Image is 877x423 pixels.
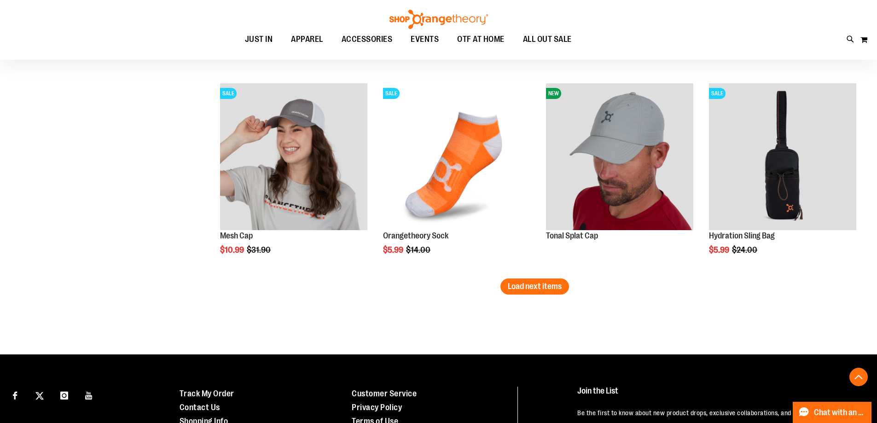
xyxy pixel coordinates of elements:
[849,368,868,386] button: Back To Top
[35,392,44,400] img: Twitter
[500,278,569,295] button: Load next items
[709,88,726,99] span: SALE
[220,88,237,99] span: SALE
[709,83,856,231] img: Product image for Hydration Sling Bag
[383,88,400,99] span: SALE
[247,245,272,255] span: $31.90
[220,83,367,231] img: Product image for Orangetheory Mesh Cap
[220,83,367,232] a: Product image for Orangetheory Mesh CapSALE
[577,408,856,417] p: Be the first to know about new product drops, exclusive collaborations, and shopping events!
[378,79,535,278] div: product
[215,79,372,278] div: product
[383,83,530,231] img: Product image for Orangetheory Sock
[523,29,572,50] span: ALL OUT SALE
[406,245,432,255] span: $14.00
[180,403,220,412] a: Contact Us
[383,245,405,255] span: $5.99
[546,88,561,99] span: NEW
[383,231,448,240] a: Orangetheory Sock
[541,79,698,255] div: product
[180,389,234,398] a: Track My Order
[81,387,97,403] a: Visit our Youtube page
[709,83,856,232] a: Product image for Hydration Sling BagSALE
[508,282,562,291] span: Load next items
[388,10,489,29] img: Shop Orangetheory
[546,83,693,232] a: Product image for Grey Tonal Splat CapNEW
[546,83,693,231] img: Product image for Grey Tonal Splat Cap
[546,231,598,240] a: Tonal Splat Cap
[352,403,402,412] a: Privacy Policy
[411,29,439,50] span: EVENTS
[457,29,505,50] span: OTF AT HOME
[709,231,775,240] a: Hydration Sling Bag
[7,387,23,403] a: Visit our Facebook page
[577,387,856,404] h4: Join the List
[342,29,393,50] span: ACCESSORIES
[220,231,253,240] a: Mesh Cap
[352,389,417,398] a: Customer Service
[793,402,872,423] button: Chat with an Expert
[245,29,273,50] span: JUST IN
[732,245,759,255] span: $24.00
[704,79,861,278] div: product
[291,29,323,50] span: APPAREL
[220,245,245,255] span: $10.99
[383,83,530,232] a: Product image for Orangetheory SockSALE
[32,387,48,403] a: Visit our X page
[709,245,731,255] span: $5.99
[814,408,866,417] span: Chat with an Expert
[56,387,72,403] a: Visit our Instagram page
